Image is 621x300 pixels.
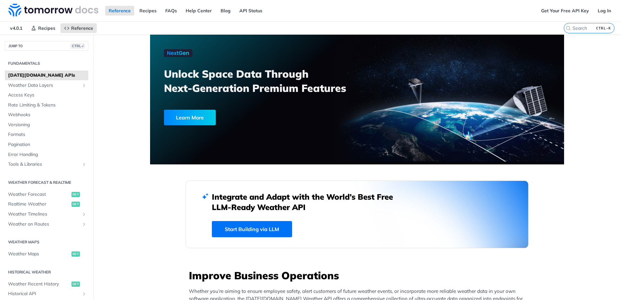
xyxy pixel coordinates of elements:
[5,209,88,219] a: Weather TimelinesShow subpages for Weather Timelines
[5,219,88,229] a: Weather on RoutesShow subpages for Weather on Routes
[5,279,88,289] a: Weather Recent Historyget
[71,43,85,49] span: CTRL-/
[8,92,87,98] span: Access Keys
[5,61,88,66] h2: Fundamentals
[38,25,55,31] span: Recipes
[5,100,88,110] a: Rate Limiting & Tokens
[8,141,87,148] span: Pagination
[136,6,160,16] a: Recipes
[5,140,88,150] a: Pagination
[5,81,88,90] a: Weather Data LayersShow subpages for Weather Data Layers
[162,6,180,16] a: FAQs
[8,122,87,128] span: Versioning
[8,201,70,207] span: Realtime Weather
[594,6,615,16] a: Log In
[71,192,80,197] span: get
[71,282,80,287] span: get
[538,6,593,16] a: Get Your Free API Key
[5,239,88,245] h2: Weather Maps
[5,150,88,160] a: Error Handling
[5,249,88,259] a: Weather Mapsget
[5,190,88,199] a: Weather Forecastget
[5,71,88,80] a: [DATE][DOMAIN_NAME] APIs
[5,289,88,299] a: Historical APIShow subpages for Historical API
[8,221,80,228] span: Weather on Routes
[82,291,87,296] button: Show subpages for Historical API
[164,110,324,125] a: Learn More
[8,251,70,257] span: Weather Maps
[8,82,80,89] span: Weather Data Layers
[164,67,364,95] h3: Unlock Space Data Through Next-Generation Premium Features
[71,202,80,207] span: get
[5,90,88,100] a: Access Keys
[8,102,87,108] span: Rate Limiting & Tokens
[5,130,88,139] a: Formats
[82,162,87,167] button: Show subpages for Tools & Libraries
[594,25,613,31] kbd: CTRL-K
[8,4,98,17] img: Tomorrow.io Weather API Docs
[8,161,80,168] span: Tools & Libraries
[27,23,59,33] a: Recipes
[5,269,88,275] h2: Historical Weather
[164,110,216,125] div: Learn More
[8,72,87,79] span: [DATE][DOMAIN_NAME] APIs
[82,222,87,227] button: Show subpages for Weather on Routes
[182,6,215,16] a: Help Center
[105,6,134,16] a: Reference
[217,6,234,16] a: Blog
[71,251,80,257] span: get
[8,211,80,217] span: Weather Timelines
[5,160,88,169] a: Tools & LibrariesShow subpages for Tools & Libraries
[8,281,70,287] span: Weather Recent History
[60,23,97,33] a: Reference
[8,291,80,297] span: Historical API
[236,6,266,16] a: API Status
[189,268,528,283] h3: Improve Business Operations
[5,110,88,120] a: Webhooks
[212,192,403,212] h2: Integrate and Adapt with the World’s Best Free LLM-Ready Weather API
[71,25,93,31] span: Reference
[566,26,571,31] svg: Search
[8,191,70,198] span: Weather Forecast
[164,49,192,57] img: NextGen
[5,199,88,209] a: Realtime Weatherget
[5,120,88,130] a: Versioning
[82,212,87,217] button: Show subpages for Weather Timelines
[5,41,88,51] button: JUMP TOCTRL-/
[82,83,87,88] button: Show subpages for Weather Data Layers
[8,151,87,158] span: Error Handling
[8,112,87,118] span: Webhooks
[5,180,88,185] h2: Weather Forecast & realtime
[6,23,26,33] span: v4.0.1
[8,131,87,138] span: Formats
[212,221,292,237] a: Start Building via LLM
